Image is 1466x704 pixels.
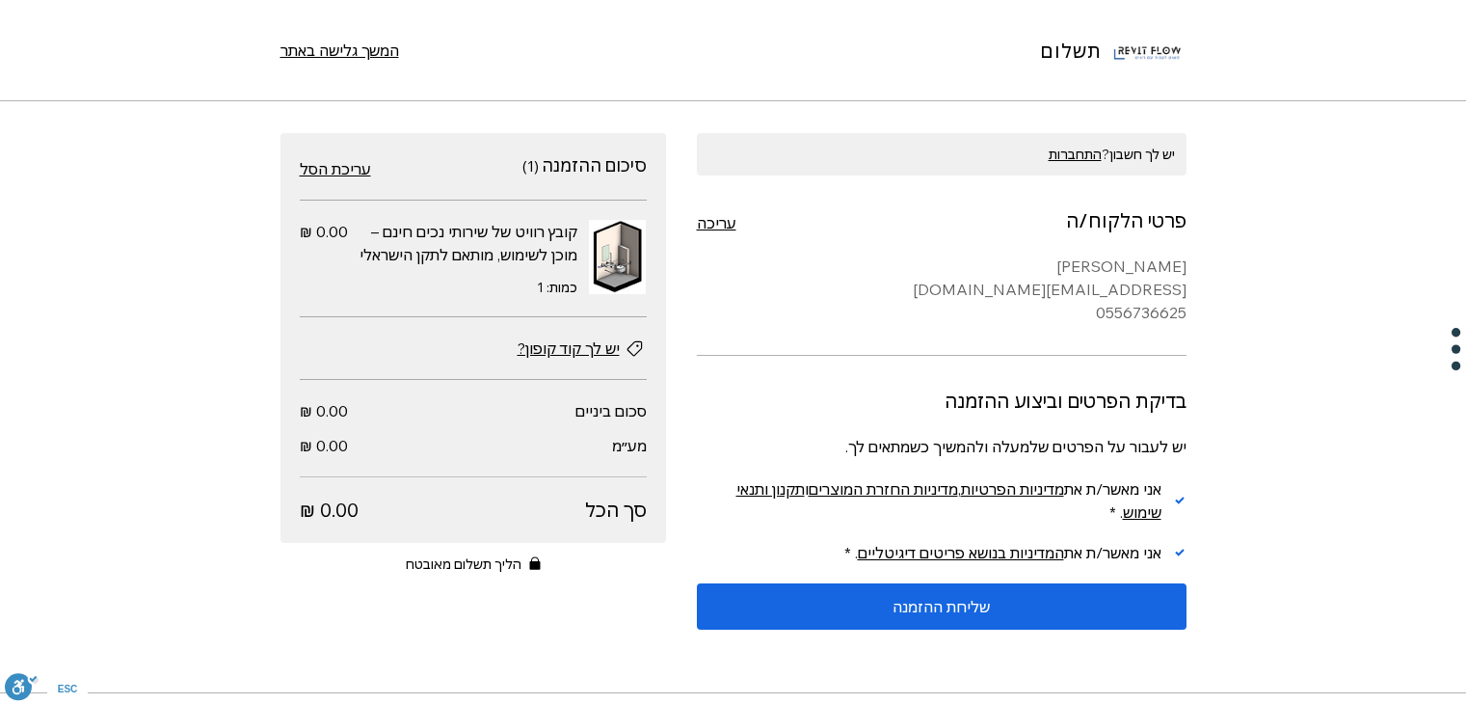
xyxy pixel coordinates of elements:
[542,154,647,176] h2: סיכום ההזמנה
[809,479,958,499] span: מדיניות החזרת המוצרים
[1041,38,1102,64] h1: תשלום
[300,157,371,180] a: עריכת הסל
[1049,145,1102,164] button: התחברות
[518,337,620,360] span: יש לך קוד קופון?
[522,156,539,176] span: מספר פריטים 1
[845,437,1186,456] span: יש לעבור על הפרטים שלמעלה ולהמשיך כשמתאים לך.
[300,220,348,243] span: מחיר ‏0.00 ‏₪
[697,255,1186,278] div: [PERSON_NAME]
[855,543,1161,562] span: אני מאשר/ת את .
[359,497,647,524] span: סך הכל
[945,389,1186,413] h2: בדיקת הפרטים וביצוע ההזמנה
[589,220,647,294] img: קובץ רוויט של שירותי נכים
[961,479,1064,499] span: מדיניות הפרטיות
[300,399,647,524] section: פירוט הסכום הכולל לתשלום
[406,555,521,574] span: הליך תשלום מאובטח
[529,556,541,570] svg: הליך תשלום מאובטח
[858,543,1064,562] span: המדיניות בנושא פריטים דיגיטליים
[280,39,399,62] a: המשך גלישה באתר
[300,201,647,317] ul: פריטים
[697,278,1186,301] div: [EMAIL_ADDRESS][DOMAIN_NAME]
[360,222,577,264] span: קובץ רוויט של שירותי נכים חינם – מוכן לשימוש, מותאם לתקן הישראלי
[612,436,647,455] span: מע״מ
[1066,208,1186,232] h2: פרטי הלקוח/ה
[300,497,359,524] span: ‏0.00 ‏₪
[300,436,348,455] span: ‏0.00 ‏₪
[537,279,577,296] span: כמות: 1
[575,401,647,420] span: סכום ביניים
[736,479,1161,522] span: תקנון ותנאי שימוש
[1049,146,1175,163] span: יש לך חשבון?
[518,337,647,360] button: יש לך קוד קופון?
[1109,12,1186,89] img: לוגו של Revit Flow - פשוט לעבוד עם רוויט, קליק עליו יוביל לעמוד הבית
[893,599,990,614] span: שליחת ההזמנה
[697,133,1186,661] section: main content
[300,401,348,420] span: ‏0.00 ‏₪
[736,479,1161,522] span: אני מאשר/ת את , ו .
[697,211,736,234] button: עריכה
[697,583,1186,630] button: שליחת ההזמנה
[697,301,1186,324] div: 0556736625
